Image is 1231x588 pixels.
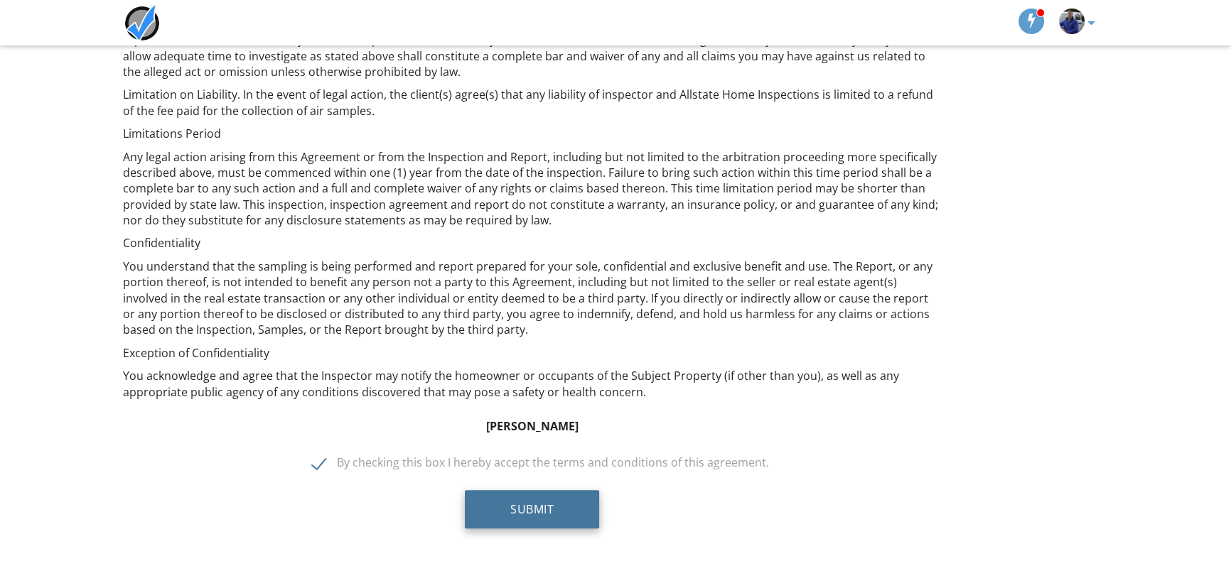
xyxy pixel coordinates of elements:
p: You understand that the sampling is being performed and report prepared for your sole, confidenti... [123,258,941,338]
p: Exception of Confidentiality [123,345,941,361]
img: Quality Check Home Inspection [123,4,161,42]
strong: [PERSON_NAME] [486,418,579,434]
p: You acknowledge and agree that the Inspector may notify the homeowner or occupants of the Subject... [123,368,941,400]
p: Limitation on Liability. In the event of legal action, the client(s) agree(s) that any liability ... [123,87,941,119]
img: _mg_7762.jpg [1059,9,1085,34]
p: Any legal action arising from this Agreement or from the Inspection and Report, including but not... [123,149,941,229]
button: Submit [465,490,599,528]
p: Limitations Period [123,126,941,141]
label: By checking this box I hereby accept the terms and conditions of this agreement. [312,456,769,474]
p: Confidentiality [123,235,941,251]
